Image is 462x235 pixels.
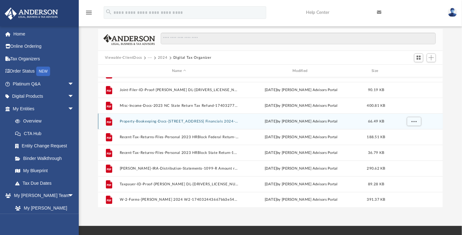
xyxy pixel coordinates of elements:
span: 66.49 KB [368,120,384,123]
div: NEW [36,67,50,76]
a: Digital Productsarrow_drop_down [4,90,84,103]
button: Property-Bookeeping-Docs-[STREET_ADDRESS] Financials 2024-174032632267bb45b2d3559.pdf [119,119,239,123]
img: User Pic [448,8,457,17]
a: My [PERSON_NAME] Team [9,202,77,222]
div: Size [363,68,389,74]
a: Order StatusNEW [4,65,84,78]
div: [DATE] by [PERSON_NAME] Advisors Portal [241,197,361,203]
button: Switch to Grid View [414,53,424,62]
div: id [101,68,117,74]
i: menu [85,9,93,16]
span: arrow_drop_down [68,102,80,115]
a: My Blueprint [9,165,80,177]
img: Anderson Advisors Platinum Portal [3,8,60,20]
button: Joint-Filer-ID-Proof-[PERSON_NAME] DL-[DRIVERS_LICENSE_NUMBER]c0e064d22c6.pdf [119,88,239,92]
span: 290.62 KB [367,167,385,170]
a: Platinum Q&Aarrow_drop_down [4,78,84,90]
span: arrow_drop_down [68,78,80,90]
a: Tax Organizers [4,52,84,65]
i: search [105,8,112,15]
div: Name [119,68,239,74]
span: arrow_drop_down [68,189,80,202]
a: Overview [9,115,84,128]
button: Digital Tax Organizer [173,55,211,61]
div: Modified [241,68,361,74]
span: 188.51 KB [367,135,385,139]
div: [DATE] by [PERSON_NAME] Advisors Portal [241,119,361,124]
button: W-2-Forms-[PERSON_NAME] 2024 W2-174032443667bb3e541e694.pdf [119,198,239,202]
span: arrow_drop_down [68,90,80,103]
button: [PERSON_NAME]-IRA-Distribution-Statements-1099-R Amount rolled into [PERSON_NAME] 401K-1740328129... [119,167,239,171]
button: 2024 [158,55,168,61]
button: Taxpayer-ID-Proof-[PERSON_NAME] DL-[DRIVERS_LICENSE_NUMBER]bb37dedc9ba.pdf [119,182,239,186]
button: Recent-Tax-Returns-Files-Personal 2023 HRBlock Federal Return-174032238167bb364dcae94.pdf [119,135,239,139]
a: Home [4,28,84,40]
div: [DATE] by [PERSON_NAME] Advisors Portal [241,103,361,109]
button: Viewable-ClientDocs [105,55,142,61]
a: My [PERSON_NAME] Teamarrow_drop_down [4,189,80,202]
a: Entity Change Request [9,140,84,152]
div: [DATE] by [PERSON_NAME] Advisors Portal [241,150,361,156]
div: [DATE] by [PERSON_NAME] Advisors Portal [241,182,361,187]
div: [DATE] by [PERSON_NAME] Advisors Portal [241,166,361,172]
button: Recent-Tax-Returns-Files-Personal 2023 HRBlock State Return-174032236767bb363f63ffd.pdf [119,151,239,155]
button: Add [427,53,436,62]
div: [DATE] by [PERSON_NAME] Advisors Portal [241,87,361,93]
a: Online Ordering [4,40,84,53]
div: [DATE] by [PERSON_NAME] Advisors Portal [241,134,361,140]
a: CTA Hub [9,127,84,140]
a: menu [85,12,93,16]
div: grid [98,77,443,207]
a: Binder Walkthrough [9,152,84,165]
button: ··· [148,55,152,61]
button: Misc-Income-Docs-2023 NC State Return Tax Refund-174032772967bb4b319002d.pdf [119,104,239,108]
a: Tax Due Dates [9,177,84,189]
button: More options [407,117,421,126]
input: Search files and folders [161,33,436,45]
span: 36.79 KB [368,151,384,155]
div: id [391,68,436,74]
span: 400.81 KB [367,104,385,107]
span: 391.37 KB [367,198,385,201]
span: 89.28 KB [368,183,384,186]
span: 90.19 KB [368,88,384,92]
a: My Entitiesarrow_drop_down [4,102,84,115]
